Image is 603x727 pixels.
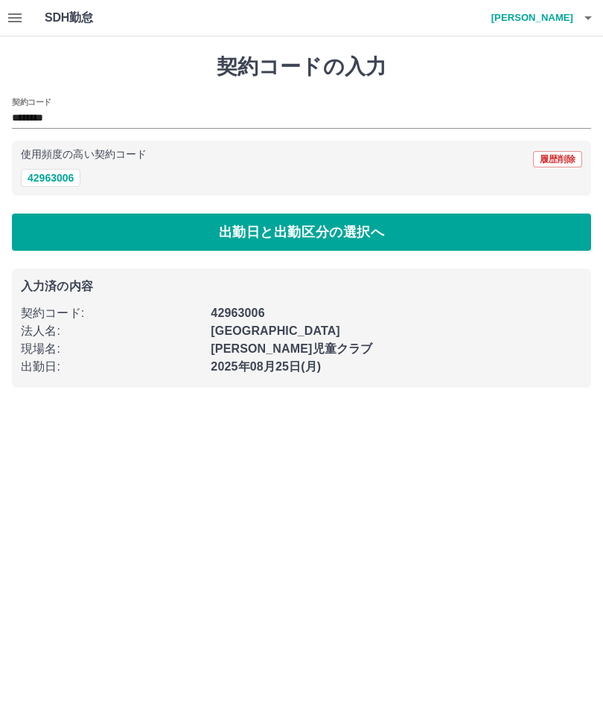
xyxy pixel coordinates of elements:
button: 出勤日と出勤区分の選択へ [12,214,591,251]
b: 2025年08月25日(月) [211,360,321,373]
b: 42963006 [211,307,264,319]
button: 42963006 [21,169,80,187]
p: 出勤日 : [21,358,202,376]
button: 履歴削除 [533,151,582,167]
p: 使用頻度の高い契約コード [21,150,147,160]
h2: 契約コード [12,96,51,108]
b: [PERSON_NAME]児童クラブ [211,342,372,355]
p: 法人名 : [21,322,202,340]
p: 現場名 : [21,340,202,358]
h1: 契約コードの入力 [12,54,591,80]
b: [GEOGRAPHIC_DATA] [211,324,340,337]
p: 入力済の内容 [21,281,582,292]
p: 契約コード : [21,304,202,322]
